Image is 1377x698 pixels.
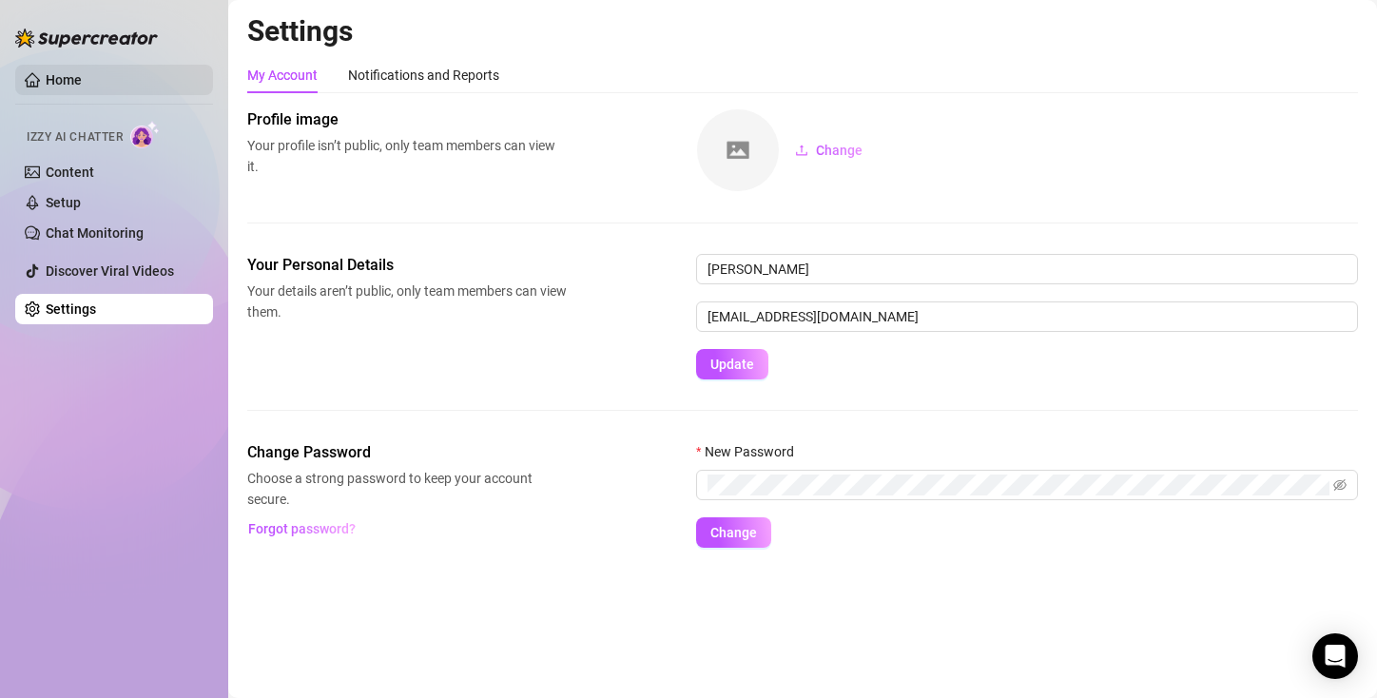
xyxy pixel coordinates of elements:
[795,144,808,157] span: upload
[248,521,356,536] span: Forgot password?
[247,65,318,86] div: My Account
[46,72,82,87] a: Home
[696,301,1358,332] input: Enter new email
[696,349,768,379] button: Update
[696,441,806,462] label: New Password
[46,225,144,241] a: Chat Monitoring
[1333,478,1347,492] span: eye-invisible
[247,281,567,322] span: Your details aren’t public, only team members can view them.
[816,143,863,158] span: Change
[130,121,160,148] img: AI Chatter
[708,475,1329,495] input: New Password
[348,65,499,86] div: Notifications and Reports
[696,254,1358,284] input: Enter name
[46,263,174,279] a: Discover Viral Videos
[46,301,96,317] a: Settings
[46,165,94,180] a: Content
[696,517,771,548] button: Change
[15,29,158,48] img: logo-BBDzfeDw.svg
[46,195,81,210] a: Setup
[1312,633,1358,679] div: Open Intercom Messenger
[780,135,878,165] button: Change
[247,468,567,510] span: Choose a strong password to keep your account secure.
[247,514,356,544] button: Forgot password?
[710,357,754,372] span: Update
[27,128,123,146] span: Izzy AI Chatter
[247,254,567,277] span: Your Personal Details
[247,441,567,464] span: Change Password
[247,135,567,177] span: Your profile isn’t public, only team members can view it.
[697,109,779,191] img: square-placeholder.png
[247,108,567,131] span: Profile image
[710,525,757,540] span: Change
[247,13,1358,49] h2: Settings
